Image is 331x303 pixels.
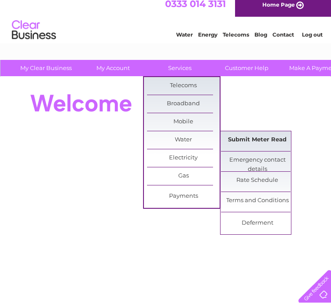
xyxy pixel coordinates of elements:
[176,37,193,44] a: Water
[221,192,294,210] a: Terms and Conditions
[147,188,220,205] a: Payments
[10,60,82,76] a: My Clear Business
[210,60,283,76] a: Customer Help
[221,151,294,169] a: Emergency contact details
[254,37,267,44] a: Blog
[147,95,220,113] a: Broadband
[221,172,294,189] a: Rate Schedule
[11,23,56,50] img: logo.png
[272,37,294,44] a: Contact
[147,113,220,131] a: Mobile
[221,214,294,232] a: Deferment
[165,4,226,15] a: 0333 014 3131
[147,131,220,149] a: Water
[147,149,220,167] a: Electricity
[198,37,217,44] a: Energy
[77,60,149,76] a: My Account
[302,37,323,44] a: Log out
[143,60,216,76] a: Services
[147,77,220,95] a: Telecoms
[223,37,249,44] a: Telecoms
[221,131,294,149] a: Submit Meter Read
[147,167,220,185] a: Gas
